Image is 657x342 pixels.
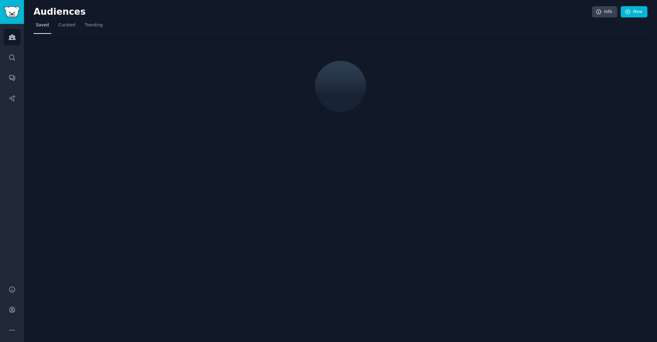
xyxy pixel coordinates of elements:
[34,6,592,17] h2: Audiences
[4,6,20,18] img: GummySearch logo
[36,22,49,28] span: Saved
[82,20,105,34] a: Trending
[85,22,103,28] span: Trending
[592,6,617,18] a: Info
[59,22,75,28] span: Curated
[34,20,51,34] a: Saved
[56,20,78,34] a: Curated
[621,6,647,18] a: New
